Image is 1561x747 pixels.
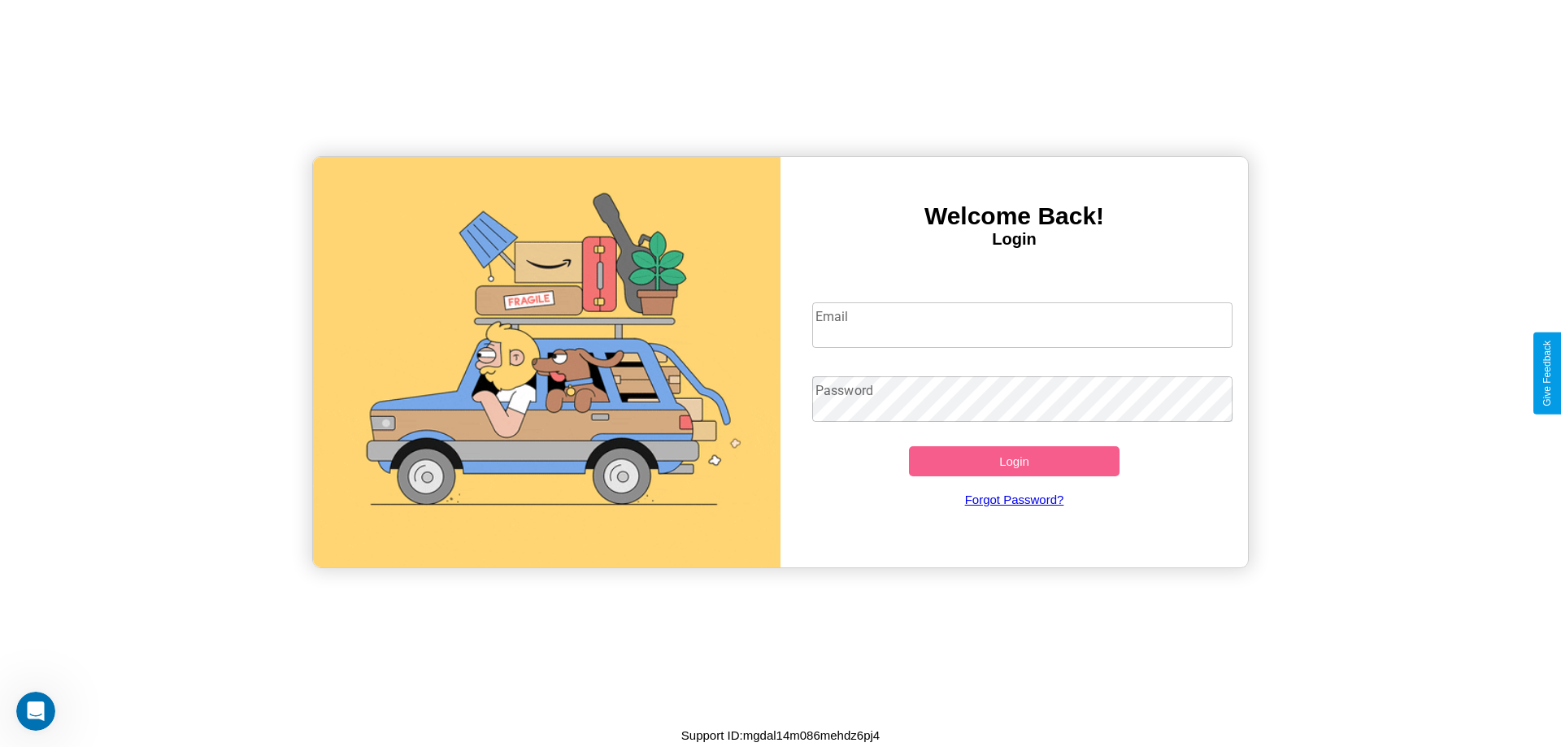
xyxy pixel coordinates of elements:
img: gif [313,157,780,567]
a: Forgot Password? [804,476,1225,523]
h4: Login [780,230,1248,249]
button: Login [909,446,1120,476]
h3: Welcome Back! [780,202,1248,230]
p: Support ID: mgdal14m086mehdz6pj4 [681,724,880,746]
iframe: Intercom live chat [16,692,55,731]
div: Give Feedback [1541,341,1553,406]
